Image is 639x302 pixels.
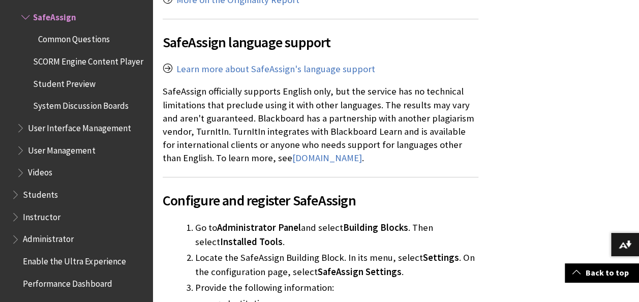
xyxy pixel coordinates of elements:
[195,221,478,249] li: Go to and select . Then select .
[343,222,408,233] span: Building Blocks
[318,266,402,278] span: SafeAssign Settings
[38,31,109,45] span: Common Questions
[33,9,76,22] span: SafeAssign
[195,251,478,279] li: Locate the SafeAssign Building Block. In its menu, select . On the configuration page, select .
[23,253,126,266] span: Enable the Ultra Experience
[23,231,74,245] span: Administrator
[163,190,478,211] span: Configure and register SafeAssign
[28,119,131,133] span: User Interface Management
[163,85,478,165] p: SafeAssign officially supports English only, but the service has no technical limitations that pr...
[217,222,301,233] span: Administrator Panel
[33,75,96,89] span: Student Preview
[33,53,143,67] span: SCORM Engine Content Player
[28,164,52,178] span: Videos
[23,186,58,200] span: Students
[163,32,478,53] span: SafeAssign language support
[423,252,459,263] span: Settings
[220,236,283,248] span: Installed Tools
[23,275,112,289] span: Performance Dashboard
[28,142,95,156] span: User Management
[176,63,375,75] a: Learn more about SafeAssign's language support
[33,98,128,111] span: System Discussion Boards
[23,208,60,222] span: Instructor
[565,263,639,282] a: Back to top
[292,152,362,164] a: [DOMAIN_NAME]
